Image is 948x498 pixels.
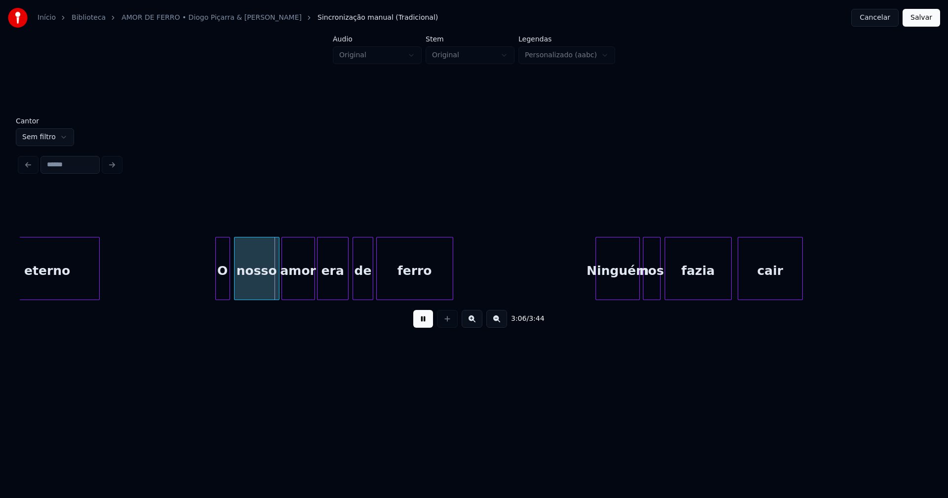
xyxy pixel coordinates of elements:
a: Início [38,13,56,23]
button: Cancelar [851,9,899,27]
span: 3:06 [511,314,526,324]
a: Biblioteca [72,13,106,23]
img: youka [8,8,28,28]
button: Salvar [903,9,940,27]
a: AMOR DE FERRO • Diogo Piçarra & [PERSON_NAME] [121,13,302,23]
span: Sincronização manual (Tradicional) [317,13,438,23]
label: Stem [426,36,514,42]
div: / [511,314,535,324]
span: 3:44 [529,314,544,324]
nav: breadcrumb [38,13,438,23]
label: Cantor [16,117,74,124]
label: Áudio [333,36,422,42]
label: Legendas [518,36,615,42]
